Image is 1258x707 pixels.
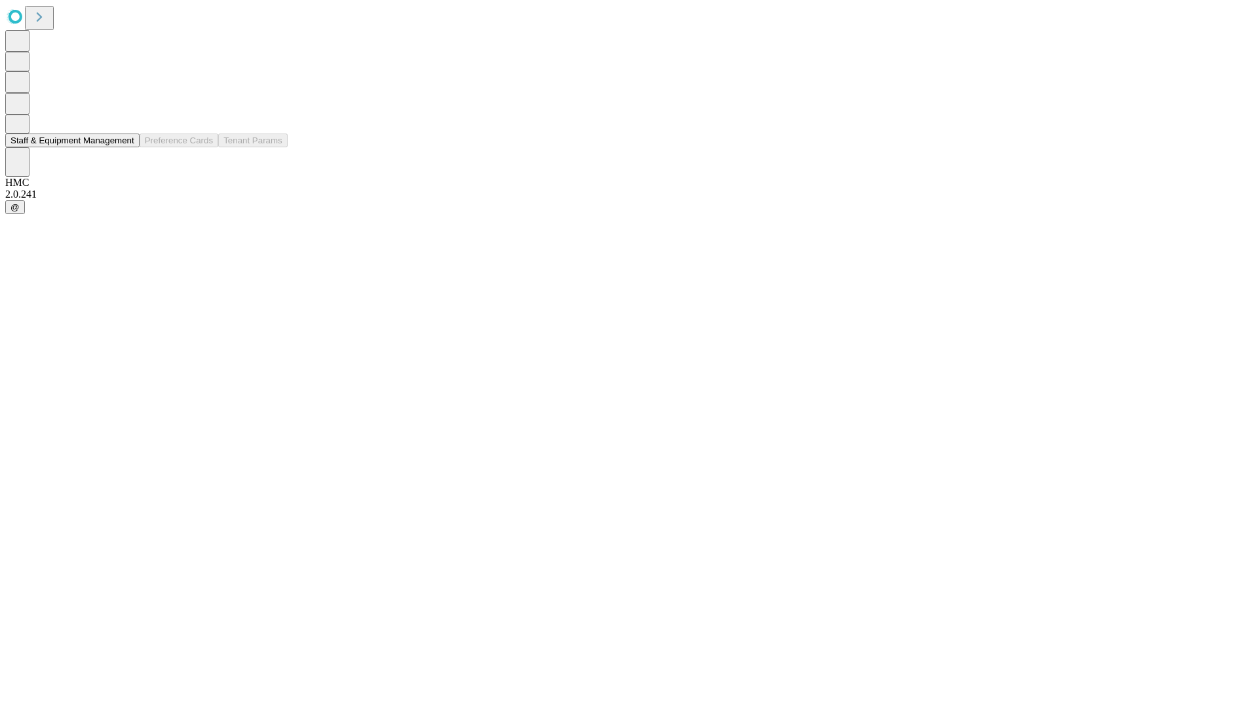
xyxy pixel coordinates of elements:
[5,134,140,147] button: Staff & Equipment Management
[218,134,288,147] button: Tenant Params
[140,134,218,147] button: Preference Cards
[5,200,25,214] button: @
[5,189,1253,200] div: 2.0.241
[5,177,1253,189] div: HMC
[10,202,20,212] span: @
